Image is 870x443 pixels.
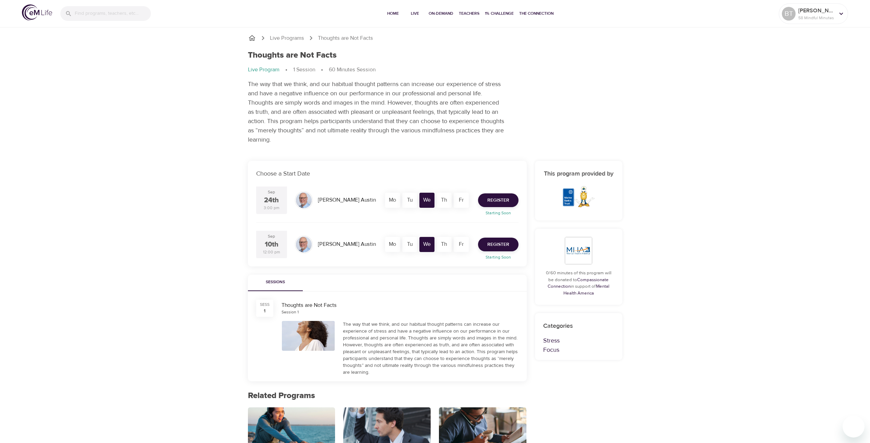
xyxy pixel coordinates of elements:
[474,210,523,216] p: Starting Soon
[402,237,417,252] div: Tu
[782,7,796,21] div: BT
[268,189,275,195] div: Sep
[282,309,299,315] div: Session 1
[263,249,280,255] div: 12:00 pm
[437,193,452,208] div: Th
[478,238,519,251] button: Register
[343,321,519,376] div: The way that we think, and our habitual thought patterns can increase our experience of stress an...
[385,193,400,208] div: Mo
[543,270,614,297] p: 0/60 minutes of this program will be donated to in support of
[519,10,553,17] span: The Connection
[315,193,379,207] div: [PERSON_NAME] Austin
[485,10,514,17] span: 1% Challenge
[268,234,275,239] div: Sep
[454,237,469,252] div: Fr
[315,238,379,251] div: [PERSON_NAME] Austin
[248,390,527,402] p: Related Programs
[252,279,299,286] span: Sessions
[563,284,610,296] a: Mental Health America
[487,196,509,205] span: Register
[429,10,453,17] span: On-Demand
[385,237,400,252] div: Mo
[22,4,52,21] img: logo
[282,301,519,309] div: Thoughts are Not Facts
[260,302,270,308] div: SESS
[543,336,614,345] p: Stress
[407,10,423,17] span: Live
[454,193,469,208] div: Fr
[318,34,373,42] p: Thoughts are Not Facts
[798,7,835,15] p: [PERSON_NAME]
[248,66,622,74] nav: breadcrumb
[543,169,614,179] h6: This program provided by
[270,34,304,42] a: Live Programs
[256,169,519,178] p: Choose a Start Date
[548,277,609,289] a: Compassionate Connection
[248,66,279,74] p: Live Program
[75,6,151,21] input: Find programs, teachers, etc...
[843,416,865,438] iframe: Button to launch messaging window
[543,345,614,355] p: Focus
[264,195,279,205] div: 24th
[478,193,519,207] button: Register
[329,66,376,74] p: 60 Minutes Session
[265,240,278,250] div: 10th
[437,237,452,252] div: Th
[543,321,614,331] p: Categories
[293,66,315,74] p: 1 Session
[248,80,505,144] p: The way that we think, and our habitual thought patterns can increase our experience of stress an...
[248,34,622,42] nav: breadcrumb
[402,193,417,208] div: Tu
[459,10,479,17] span: Teachers
[474,254,523,260] p: Starting Soon
[385,10,401,17] span: Home
[562,184,595,210] img: Mariner%20Pete%20Meditating.jpg
[264,308,265,314] div: 1
[264,205,279,211] div: 3:00 pm
[798,15,835,21] p: 58 Mindful Minutes
[419,193,434,208] div: We
[248,50,337,60] h1: Thoughts are Not Facts
[487,240,509,249] span: Register
[419,237,434,252] div: We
